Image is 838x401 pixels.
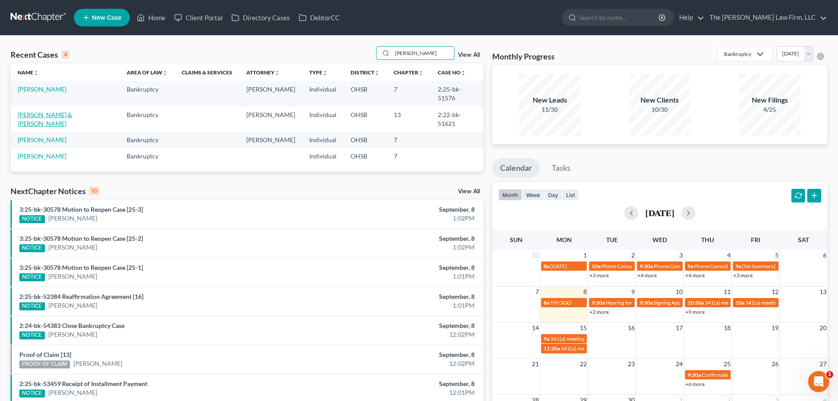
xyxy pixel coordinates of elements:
[19,331,45,339] div: NOTICE
[736,263,741,269] span: 9a
[685,272,705,279] a: +4 more
[329,321,475,330] div: September, 8
[329,263,475,272] div: September, 8
[322,70,328,76] i: unfold_more
[246,69,280,76] a: Attorneyunfold_more
[736,299,744,306] span: 10a
[688,263,693,269] span: 9a
[733,272,753,279] a: +3 more
[344,148,387,165] td: OHSB
[678,250,684,261] span: 3
[629,105,691,114] div: 10/30
[431,81,483,106] td: 2:25-bk-51576
[751,236,760,243] span: Fri
[723,287,732,297] span: 11
[461,70,466,76] i: unfold_more
[329,243,475,252] div: 1:02PM
[550,263,567,269] span: [DATE]
[344,107,387,132] td: OHSB
[19,273,45,281] div: NOTICE
[329,350,475,359] div: September, 8
[771,323,779,333] span: 19
[19,215,45,223] div: NOTICE
[11,49,70,60] div: Recent Cases
[19,361,70,368] div: PROOF OF CLAIM
[19,351,71,358] a: Proof of Claim [13]
[239,132,302,148] td: [PERSON_NAME]
[582,250,588,261] span: 1
[819,359,827,369] span: 27
[329,388,475,397] div: 12:01PM
[742,263,776,269] span: [No Summary]
[18,111,72,127] a: [PERSON_NAME] & [PERSON_NAME]
[18,136,66,143] a: [PERSON_NAME]
[675,323,684,333] span: 17
[492,158,540,178] a: Calendar
[531,359,540,369] span: 21
[561,345,646,352] span: 341(a) meeting for [PERSON_NAME]
[723,323,732,333] span: 18
[498,189,522,201] button: month
[18,85,66,93] a: [PERSON_NAME]
[694,263,838,269] span: Phone Consultation - [PERSON_NAME][GEOGRAPHIC_DATA]
[329,234,475,243] div: September, 8
[458,188,480,195] a: View All
[705,10,827,26] a: The [PERSON_NAME] Law Firm, LLC
[329,292,475,301] div: September, 8
[19,206,143,213] a: 3:25-bk-30578 Motion to Reopen Case [25-3]
[745,299,830,306] span: 341(a) meeting for [PERSON_NAME]
[19,322,124,329] a: 2:24-bk-54383 Close Bankruptcy Case
[18,69,39,76] a: Nameunfold_more
[309,69,328,76] a: Typeunfold_more
[170,10,227,26] a: Client Portal
[629,95,691,105] div: New Clients
[701,236,714,243] span: Thu
[726,250,732,261] span: 4
[73,359,122,368] a: [PERSON_NAME]
[606,236,618,243] span: Tue
[431,107,483,132] td: 2:22-bk-51621
[120,148,175,165] td: Bankruptcy
[492,51,555,62] h3: Monthly Progress
[302,107,344,132] td: Individual
[120,132,175,148] td: Bankruptcy
[688,372,701,378] span: 9:30a
[739,95,801,105] div: New Filings
[19,390,45,397] div: NOTICE
[544,263,549,269] span: 8a
[819,287,827,297] span: 13
[562,189,579,201] button: list
[302,81,344,106] td: Individual
[685,309,705,315] a: +9 more
[89,187,99,195] div: 10
[92,15,121,21] span: New Case
[544,189,562,201] button: day
[438,69,466,76] a: Case Nounfold_more
[329,359,475,368] div: 12:02PM
[127,69,168,76] a: Area of Lawunfold_more
[627,323,636,333] span: 16
[239,81,302,106] td: [PERSON_NAME]
[579,359,588,369] span: 22
[531,250,540,261] span: 31
[351,69,380,76] a: Districtunfold_more
[582,287,588,297] span: 8
[579,323,588,333] span: 15
[387,148,431,165] td: 7
[630,287,636,297] span: 9
[630,250,636,261] span: 2
[739,105,801,114] div: 4/25
[688,299,704,306] span: 10:30a
[534,287,540,297] span: 7
[601,263,692,269] span: Phone Consultation - [PERSON_NAME]
[239,107,302,132] td: [PERSON_NAME]
[302,132,344,148] td: Individual
[798,236,809,243] span: Sat
[387,81,431,106] td: 7
[544,345,560,352] span: 11:30a
[392,47,454,59] input: Search by name...
[592,263,600,269] span: 10a
[19,235,143,242] a: 3:25-bk-30578 Motion to Reopen Case [25-2]
[329,379,475,388] div: September, 8
[62,51,70,59] div: 4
